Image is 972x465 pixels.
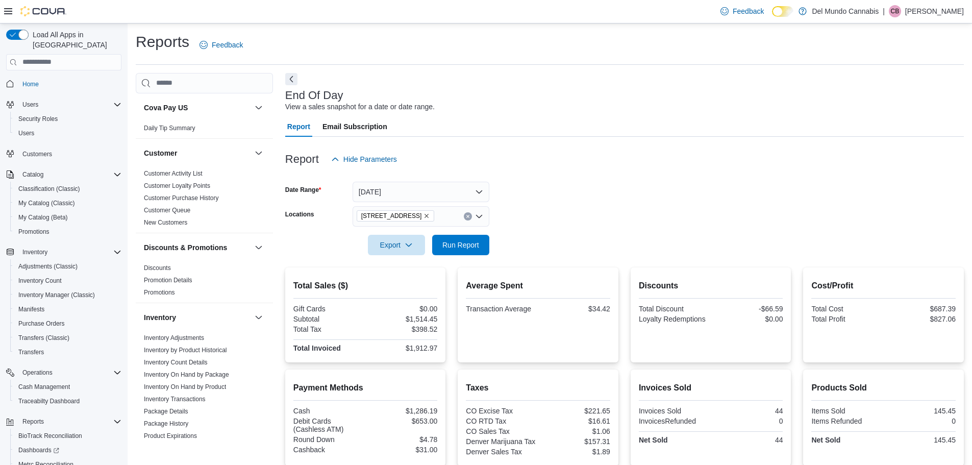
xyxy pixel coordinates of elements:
span: Cash Management [14,381,121,393]
a: New Customers [144,219,187,226]
a: Product Expirations [144,432,197,439]
a: Purchase Orders [14,317,69,330]
div: 145.45 [886,407,956,415]
span: Inventory Count Details [144,358,208,366]
button: My Catalog (Beta) [10,210,126,225]
span: BioTrack Reconciliation [18,432,82,440]
span: Reports [18,415,121,428]
span: CB [891,5,900,17]
button: Reports [18,415,48,428]
button: Reports [2,414,126,429]
span: Operations [22,369,53,377]
div: -$66.59 [713,305,783,313]
div: $827.06 [886,315,956,323]
span: Dashboards [14,444,121,456]
span: Security Roles [14,113,121,125]
span: Promotion Details [144,276,192,284]
span: Customer Loyalty Points [144,182,210,190]
button: Adjustments (Classic) [10,259,126,274]
div: Total Cost [811,305,881,313]
div: Cash [293,407,363,415]
div: Cody Brumfield [889,5,901,17]
button: Users [2,97,126,112]
div: Transaction Average [466,305,536,313]
span: Inventory Count [14,275,121,287]
span: Users [22,101,38,109]
a: Users [14,127,38,139]
span: Customers [22,150,52,158]
input: Dark Mode [772,6,793,17]
span: Inventory On Hand by Product [144,383,226,391]
img: Cova [20,6,66,16]
h2: Cost/Profit [811,280,956,292]
div: $687.39 [886,305,956,313]
div: $4.78 [367,435,437,444]
div: Gift Cards [293,305,363,313]
button: Catalog [2,167,126,182]
a: Inventory Transactions [144,396,206,403]
div: Items Sold [811,407,881,415]
a: Inventory On Hand by Product [144,383,226,390]
button: My Catalog (Classic) [10,196,126,210]
button: Export [368,235,425,255]
span: Email Subscription [322,116,387,137]
button: [DATE] [353,182,489,202]
div: 0 [713,417,783,425]
button: Discounts & Promotions [253,241,265,254]
h2: Invoices Sold [639,382,783,394]
button: Manifests [10,302,126,316]
span: Daily Tip Summary [144,124,195,132]
div: Cova Pay US [136,122,273,138]
span: Inventory [22,248,47,256]
a: Daily Tip Summary [144,125,195,132]
span: Promotions [18,228,49,236]
div: Denver Sales Tax [466,448,536,456]
span: Customers [18,148,121,160]
a: Manifests [14,303,48,315]
span: Home [18,78,121,90]
span: Inventory On Hand by Package [144,371,229,379]
div: CO Sales Tax [466,427,536,435]
h2: Discounts [639,280,783,292]
button: Inventory [18,246,52,258]
span: Customer Activity List [144,169,203,178]
a: Inventory Count [14,275,66,287]
button: Security Roles [10,112,126,126]
span: Purchase Orders [18,320,65,328]
h3: Cova Pay US [144,103,188,113]
p: | [883,5,885,17]
p: [PERSON_NAME] [905,5,964,17]
span: Inventory Count [18,277,62,285]
span: Inventory Adjustments [144,334,204,342]
a: Home [18,78,43,90]
button: Cova Pay US [144,103,251,113]
button: Transfers [10,345,126,359]
div: Denver Marijuana Tax [466,437,536,446]
button: Operations [18,366,57,379]
a: Promotions [14,226,54,238]
h1: Reports [136,32,189,52]
div: $157.31 [540,437,610,446]
button: BioTrack Reconciliation [10,429,126,443]
div: Debit Cards (Cashless ATM) [293,417,363,433]
span: Users [14,127,121,139]
a: Package History [144,420,188,427]
a: Inventory by Product Historical [144,347,227,354]
span: Purchase Orders [14,317,121,330]
div: View a sales snapshot for a date or date range. [285,102,435,112]
div: $1,286.19 [367,407,437,415]
div: Total Discount [639,305,709,313]
div: $1,912.97 [367,344,437,352]
button: Remove 2394 S Broadway from selection in this group [423,213,430,219]
span: My Catalog (Classic) [18,199,75,207]
span: My Catalog (Beta) [18,213,68,222]
div: Discounts & Promotions [136,262,273,303]
span: Classification (Classic) [18,185,80,193]
span: Promotions [14,226,121,238]
a: Customer Purchase History [144,194,219,202]
a: Promotion Details [144,277,192,284]
span: Traceabilty Dashboard [14,395,121,407]
button: Discounts & Promotions [144,242,251,253]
